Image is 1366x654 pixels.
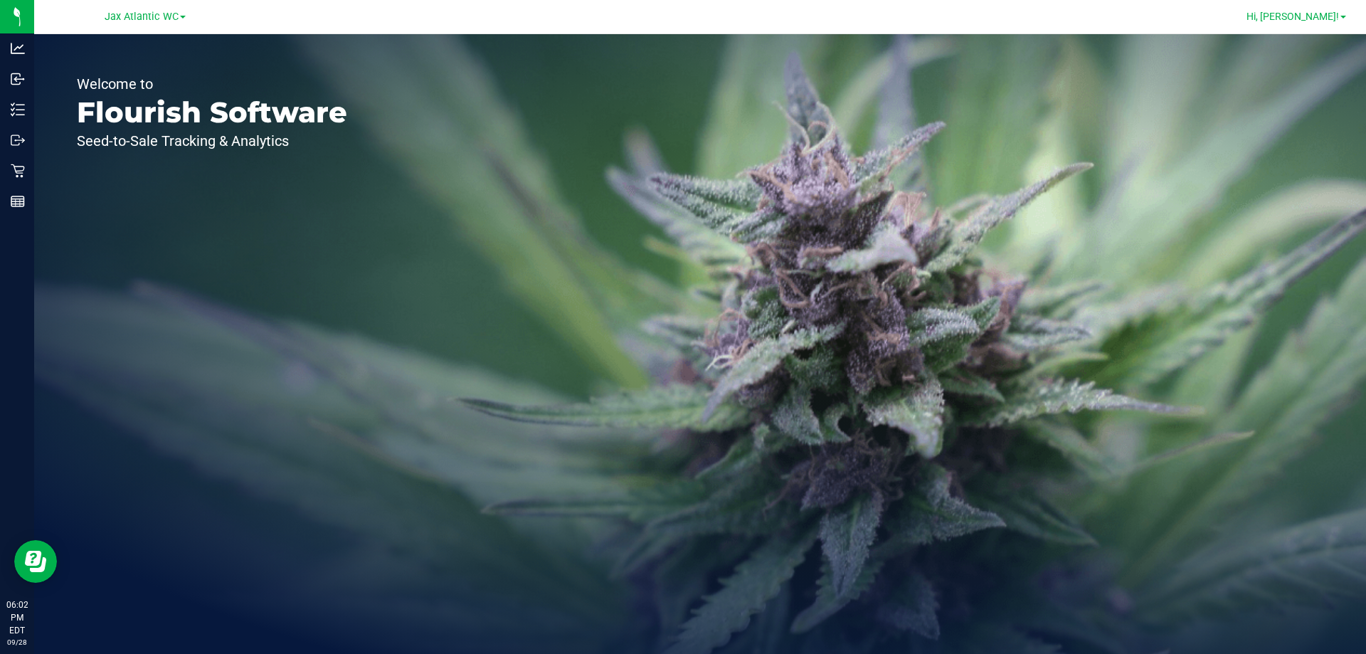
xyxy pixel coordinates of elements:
p: 09/28 [6,637,28,648]
inline-svg: Retail [11,164,25,178]
p: Welcome to [77,77,347,91]
span: Jax Atlantic WC [105,11,179,23]
inline-svg: Reports [11,194,25,209]
p: Flourish Software [77,98,347,127]
inline-svg: Inventory [11,102,25,117]
span: Hi, [PERSON_NAME]! [1246,11,1339,22]
inline-svg: Analytics [11,41,25,56]
inline-svg: Outbound [11,133,25,147]
p: 06:02 PM EDT [6,598,28,637]
p: Seed-to-Sale Tracking & Analytics [77,134,347,148]
iframe: Resource center [14,540,57,583]
inline-svg: Inbound [11,72,25,86]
